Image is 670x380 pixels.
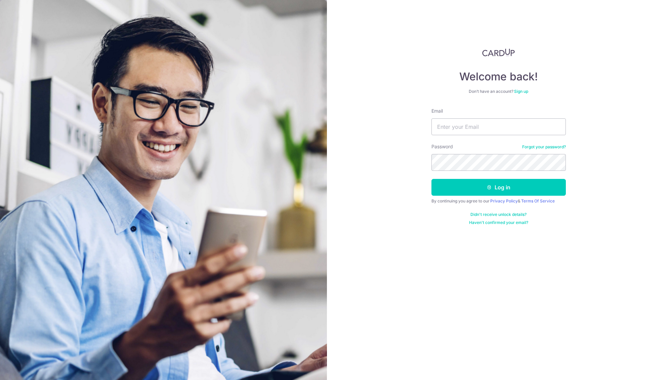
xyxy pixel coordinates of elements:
a: Forgot your password? [522,144,566,150]
div: By continuing you agree to our & [431,198,566,204]
a: Didn't receive unlock details? [470,212,527,217]
a: Haven't confirmed your email? [469,220,528,225]
a: Privacy Policy [490,198,518,203]
a: Terms Of Service [521,198,555,203]
h4: Welcome back! [431,70,566,83]
label: Email [431,108,443,114]
a: Sign up [514,89,528,94]
div: Don’t have an account? [431,89,566,94]
label: Password [431,143,453,150]
img: CardUp Logo [482,48,515,56]
button: Log in [431,179,566,196]
input: Enter your Email [431,118,566,135]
